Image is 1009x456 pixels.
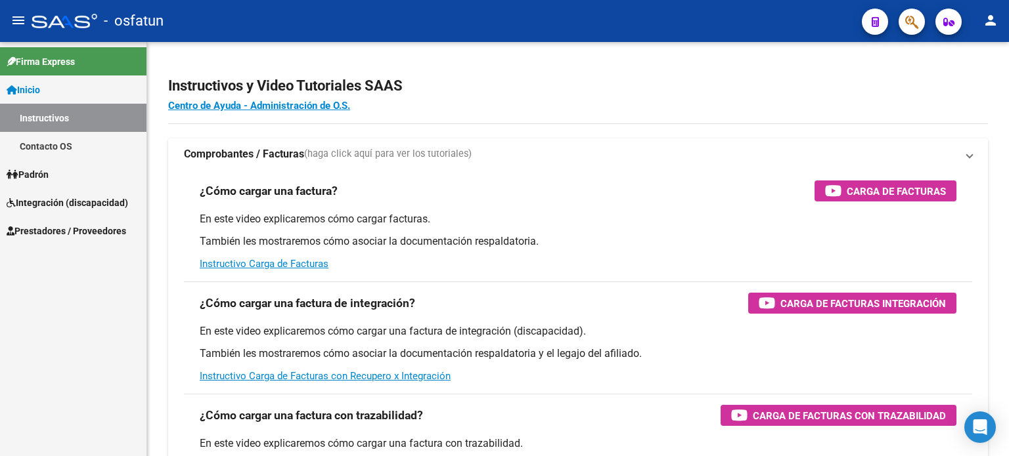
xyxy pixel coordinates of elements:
[748,293,956,314] button: Carga de Facturas Integración
[11,12,26,28] mat-icon: menu
[200,370,451,382] a: Instructivo Carga de Facturas con Recupero x Integración
[815,180,956,201] button: Carga de Facturas
[780,295,946,312] span: Carga de Facturas Integración
[168,138,988,170] mat-expansion-panel-header: Comprobantes / Facturas(haga click aquí para ver los tutoriales)
[200,258,328,270] a: Instructivo Carga de Facturas
[847,183,946,199] span: Carga de Facturas
[200,294,415,312] h3: ¿Cómo cargar una factura de integración?
[200,324,956,339] p: En este video explicaremos cómo cargar una factura de integración (discapacidad).
[184,147,304,161] strong: Comprobantes / Facturas
[7,224,126,238] span: Prestadores / Proveedores
[200,234,956,249] p: También les mostraremos cómo asociar la documentación respaldatoria.
[7,83,40,97] span: Inicio
[983,12,998,28] mat-icon: person
[964,411,996,443] div: Open Intercom Messenger
[200,406,423,425] h3: ¿Cómo cargar una factura con trazabilidad?
[7,167,49,182] span: Padrón
[200,212,956,226] p: En este video explicaremos cómo cargar facturas.
[721,405,956,426] button: Carga de Facturas con Trazabilidad
[200,436,956,451] p: En este video explicaremos cómo cargar una factura con trazabilidad.
[168,100,350,112] a: Centro de Ayuda - Administración de O.S.
[304,147,472,161] span: (haga click aquí para ver los tutoriales)
[7,196,128,210] span: Integración (discapacidad)
[200,182,338,200] h3: ¿Cómo cargar una factura?
[168,73,988,98] h2: Instructivos y Video Tutoriales SAAS
[200,346,956,361] p: También les mostraremos cómo asociar la documentación respaldatoria y el legajo del afiliado.
[7,54,75,69] span: Firma Express
[753,407,946,424] span: Carga de Facturas con Trazabilidad
[104,7,164,35] span: - osfatun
